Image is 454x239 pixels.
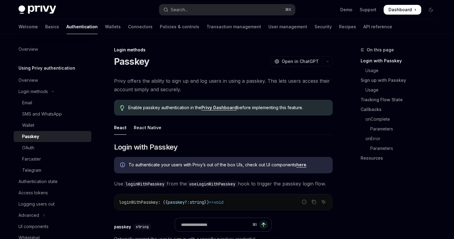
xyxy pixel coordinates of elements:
div: Passkey [22,133,39,140]
div: Farcaster [22,155,41,163]
button: Copy the contents from the code block [310,198,318,206]
div: Access tokens [18,189,48,196]
a: Logging users out [14,199,91,210]
a: Transaction management [207,19,261,34]
span: ⌘ K [285,7,291,12]
a: Authentication [66,19,98,34]
a: Resources [361,153,441,163]
span: Open in ChatGPT [282,58,319,64]
span: Dashboard [388,7,412,13]
a: Tracking Flow State [361,95,441,105]
a: Passkey [14,131,91,142]
span: string [190,199,204,205]
span: Login with Passkey [114,142,178,152]
a: Support [360,7,376,13]
div: Login methods [18,88,48,95]
div: Advanced [18,212,39,219]
a: onComplete [361,114,441,124]
a: Overview [14,44,91,55]
a: Farcaster [14,154,91,165]
div: Search... [171,6,188,13]
a: Wallets [105,19,121,34]
a: Parameters [361,144,441,153]
a: Callbacks [361,105,441,114]
span: }) [204,199,209,205]
svg: Info [120,162,126,168]
span: : ({ [158,199,168,205]
a: Privy Dashboard [201,105,237,110]
a: Login with Passkey [361,56,441,66]
a: Demo [340,7,352,13]
a: here [296,162,306,168]
code: useLoginWithPasskey [187,181,238,187]
a: OAuth [14,142,91,153]
input: Ask a question... [181,218,250,231]
button: Open search [159,4,295,15]
a: SMS and WhatsApp [14,109,91,120]
button: Toggle Advanced section [14,210,91,221]
h5: Using Privy authentication [18,64,75,72]
img: dark logo [18,5,56,14]
div: Login methods [114,47,333,53]
button: Ask AI [320,198,328,206]
a: onError [361,134,441,144]
span: passkey [168,199,185,205]
span: => [209,199,214,205]
a: Usage [361,66,441,75]
a: Email [14,97,91,108]
span: ?: [185,199,190,205]
a: Usage [361,85,441,95]
button: Send message [259,220,268,229]
span: On this page [367,46,394,54]
button: Open in ChatGPT [271,56,322,67]
span: Use from the hook to trigger the passkey login flow. [114,179,333,188]
a: Wallet [14,120,91,131]
a: Welcome [18,19,38,34]
span: loginWithPasskey [119,199,158,205]
div: Authentication state [18,178,58,185]
div: Telegram [22,167,41,174]
div: Wallet [22,122,34,129]
a: Overview [14,75,91,86]
div: UI components [18,223,49,230]
svg: Tip [120,105,124,111]
h1: Passkey [114,56,150,67]
div: Overview [18,46,38,53]
a: UI components [14,221,91,232]
span: Privy offers the ability to sign up and log users in using a passkey. This lets users access thei... [114,77,333,94]
div: React Native [134,120,161,135]
a: Basics [45,19,59,34]
a: Sign up with Passkey [361,75,441,85]
button: Toggle Login methods section [14,86,91,97]
span: void [214,199,224,205]
a: Connectors [128,19,153,34]
a: Parameters [361,124,441,134]
span: Enable passkey authentication in the before implementing this feature. [128,105,326,111]
div: Logging users out [18,200,55,208]
a: Recipes [339,19,356,34]
button: Report incorrect code [300,198,308,206]
a: API reference [363,19,392,34]
a: Dashboard [384,5,421,15]
code: loginWithPasskey [123,181,167,187]
div: OAuth [22,144,34,151]
a: Telegram [14,165,91,176]
div: React [114,120,126,135]
div: Overview [18,77,38,84]
a: Security [314,19,332,34]
a: Access tokens [14,187,91,198]
span: To authenticate your users with Privy’s out of the box UIs, check out UI components . [129,162,327,168]
a: User management [268,19,307,34]
a: Authentication state [14,176,91,187]
a: Policies & controls [160,19,199,34]
div: Email [22,99,32,106]
div: SMS and WhatsApp [22,110,62,118]
button: Toggle dark mode [426,5,436,15]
